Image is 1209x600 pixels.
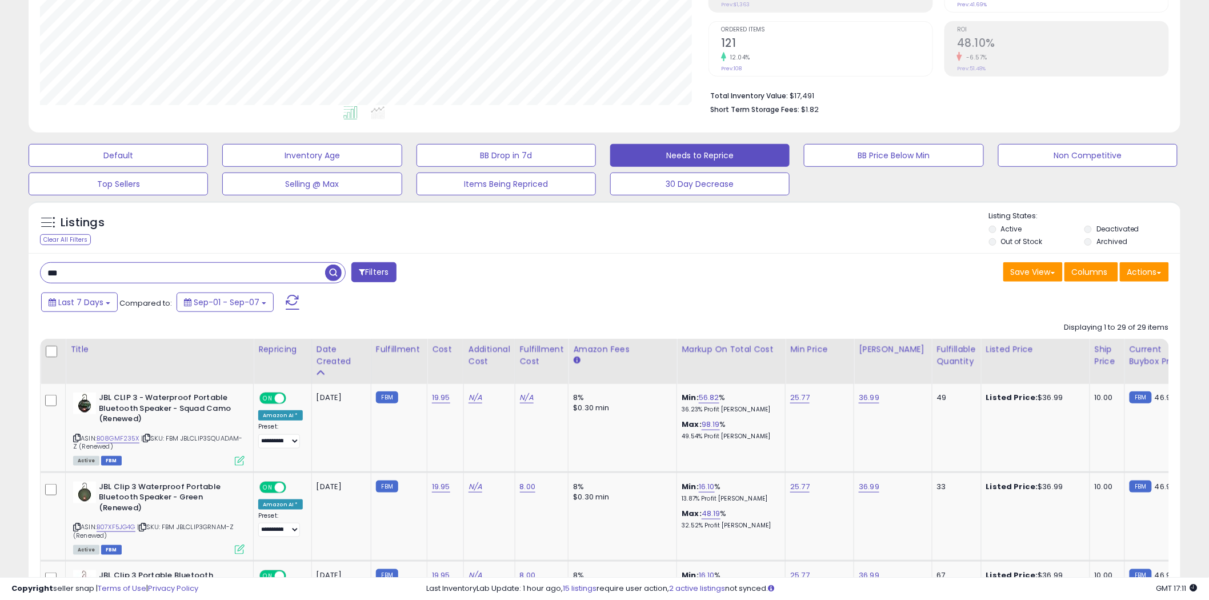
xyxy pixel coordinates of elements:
small: FBM [1130,481,1152,493]
div: % [682,509,776,530]
p: 32.52% Profit [PERSON_NAME] [682,522,776,530]
div: Fulfillment Cost [520,343,564,367]
small: Prev: 51.48% [957,65,986,72]
small: FBM [1130,391,1152,403]
span: Columns [1072,266,1108,278]
small: FBM [376,481,398,493]
b: Short Term Storage Fees: [710,105,799,114]
div: $36.99 [986,393,1081,403]
b: Max: [682,419,702,430]
li: $17,491 [710,88,1160,102]
a: Terms of Use [98,583,146,594]
div: Fulfillment [376,343,422,355]
small: Prev: 41.69% [957,1,987,8]
b: Max: [682,508,702,519]
label: Active [1001,224,1022,234]
div: Displaying 1 to 29 of 29 items [1064,322,1169,333]
b: Total Inventory Value: [710,91,788,101]
img: 51MvhjrjAUL._SL40_.jpg [73,482,96,503]
small: 12.04% [726,53,750,62]
b: JBL CLIP 3 - Waterproof Portable Bluetooth Speaker - Squad Camo (Renewed) [99,393,238,427]
div: 10.00 [1095,482,1116,492]
div: Title [70,343,249,355]
span: ON [261,482,275,492]
div: Preset: [258,423,303,449]
small: -6.57% [962,53,987,62]
button: Filters [351,262,396,282]
label: Out of Stock [1001,237,1043,246]
b: JBL Clip 3 Waterproof Portable Bluetooth Speaker - Green (Renewed) [99,482,238,517]
button: Default [29,144,208,167]
a: N/A [469,481,482,493]
p: Listing States: [989,211,1180,222]
h2: 121 [721,37,932,52]
b: Listed Price: [986,481,1038,492]
div: Amazon AI * [258,410,303,421]
span: FBM [101,545,122,555]
button: Selling @ Max [222,173,402,195]
span: Last 7 Days [58,297,103,308]
button: Items Being Repriced [417,173,596,195]
button: BB Price Below Min [804,144,983,167]
a: 25.77 [790,481,810,493]
div: [DATE] [317,482,362,492]
a: 8.00 [520,481,536,493]
a: B08GMF235X [97,434,139,443]
span: ROI [957,27,1168,33]
small: Prev: 108 [721,65,742,72]
div: ASIN: [73,393,245,465]
div: 49 [937,393,972,403]
div: Fulfillable Quantity [937,343,976,367]
span: All listings currently available for purchase on Amazon [73,456,99,466]
a: 19.95 [432,481,450,493]
button: Columns [1064,262,1118,282]
b: Min: [682,481,699,492]
b: Min: [682,392,699,403]
div: seller snap | | [11,583,198,594]
th: The percentage added to the cost of goods (COGS) that forms the calculator for Min & Max prices. [677,339,786,384]
div: Listed Price [986,343,1085,355]
p: 13.87% Profit [PERSON_NAME] [682,495,776,503]
div: Markup on Total Cost [682,343,780,355]
a: B07XF5JG4G [97,522,135,532]
small: Amazon Fees. [573,355,580,366]
h2: 48.10% [957,37,1168,52]
div: $0.30 min [573,492,668,502]
button: Top Sellers [29,173,208,195]
small: FBM [376,391,398,403]
div: Cost [432,343,459,355]
div: 10.00 [1095,393,1116,403]
button: BB Drop in 7d [417,144,596,167]
div: Clear All Filters [40,234,91,245]
a: N/A [469,392,482,403]
div: [DATE] [317,393,362,403]
h5: Listings [61,215,105,231]
a: 15 listings [563,583,597,594]
div: 33 [937,482,972,492]
button: Last 7 Days [41,293,118,312]
button: Inventory Age [222,144,402,167]
span: FBM [101,456,122,466]
a: 25.77 [790,392,810,403]
span: OFF [285,394,303,403]
div: 8% [573,393,668,403]
a: 36.99 [859,392,879,403]
a: 48.19 [702,508,720,519]
a: 56.82 [699,392,719,403]
div: Last InventoryLab Update: 1 hour ago, require user action, not synced. [427,583,1198,594]
div: $0.30 min [573,403,668,413]
p: 36.23% Profit [PERSON_NAME] [682,406,776,414]
button: Non Competitive [998,144,1178,167]
span: | SKU: FBM JBLCLIP3SQUADAM-Z (Renewed) [73,434,243,451]
div: Amazon AI * [258,499,303,510]
span: 2025-09-15 17:11 GMT [1156,583,1198,594]
div: % [682,393,776,414]
div: Min Price [790,343,849,355]
a: 19.95 [432,392,450,403]
div: 8% [573,482,668,492]
span: Sep-01 - Sep-07 [194,297,259,308]
span: | SKU: FBM JBLCLIP3GRNAM-Z (Renewed) [73,522,234,539]
div: $36.99 [986,482,1081,492]
div: % [682,482,776,503]
div: Current Buybox Price [1130,343,1188,367]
